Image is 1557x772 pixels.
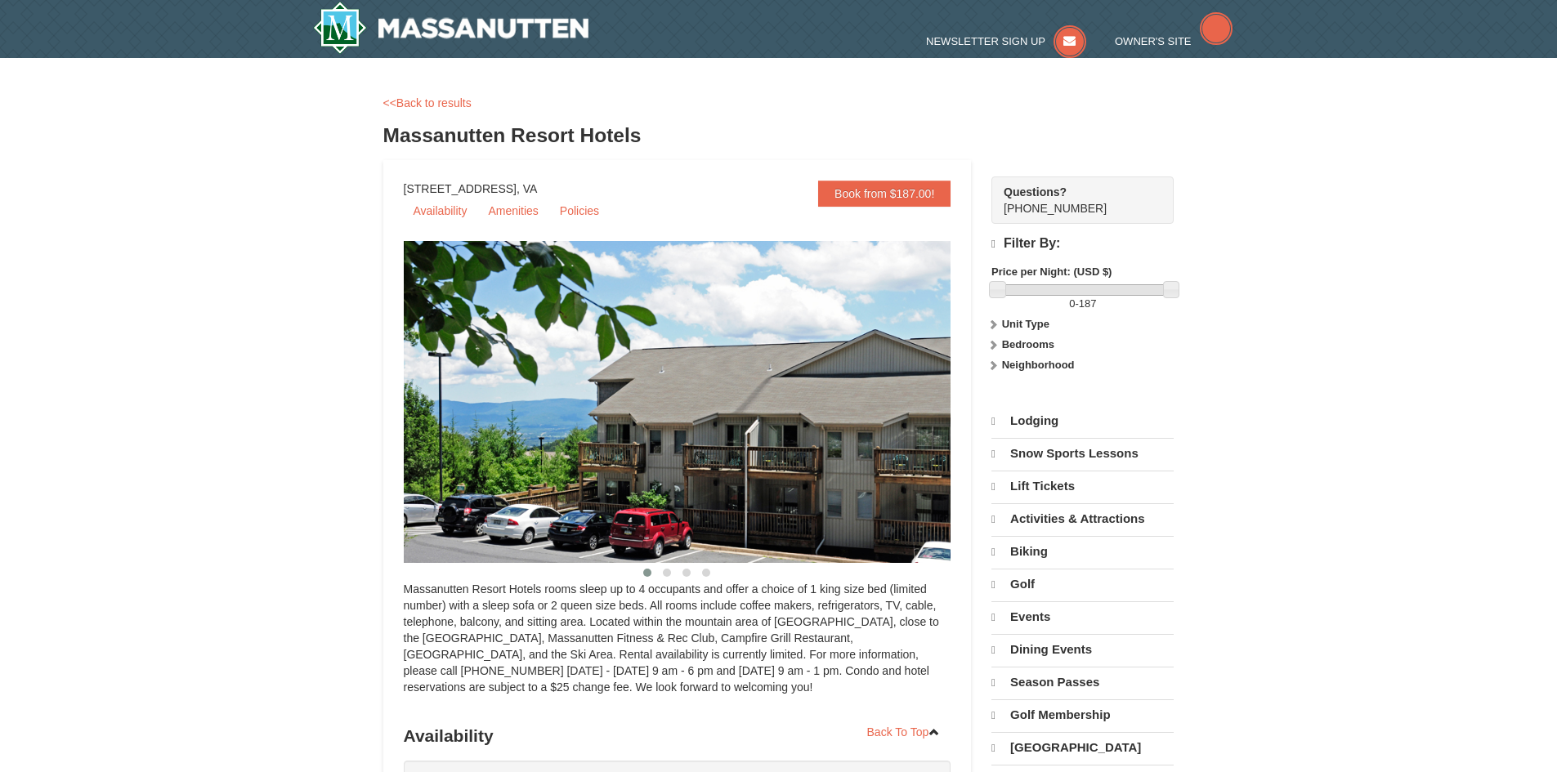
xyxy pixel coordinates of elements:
[383,119,1174,152] h3: Massanutten Resort Hotels
[404,720,951,752] h3: Availability
[1002,318,1049,330] strong: Unit Type
[818,181,951,207] a: Book from $187.00!
[991,471,1174,502] a: Lift Tickets
[991,406,1174,436] a: Lodging
[991,667,1174,698] a: Season Passes
[1004,184,1144,215] span: [PHONE_NUMBER]
[991,569,1174,600] a: Golf
[404,241,992,563] img: 19219026-1-e3b4ac8e.jpg
[991,503,1174,534] a: Activities & Attractions
[404,199,477,223] a: Availability
[478,199,548,223] a: Amenities
[1079,297,1097,310] span: 187
[991,236,1174,252] h4: Filter By:
[991,699,1174,730] a: Golf Membership
[1004,185,1067,199] strong: Questions?
[404,581,951,712] div: Massanutten Resort Hotels rooms sleep up to 4 occupants and offer a choice of 1 king size bed (li...
[313,2,589,54] a: Massanutten Resort
[1002,338,1054,350] strong: Bedrooms
[383,96,472,109] a: <<Back to results
[1115,35,1192,47] span: Owner's Site
[1115,35,1233,47] a: Owner's Site
[926,35,1045,47] span: Newsletter Sign Up
[857,720,951,744] a: Back To Top
[991,438,1174,469] a: Snow Sports Lessons
[313,2,589,54] img: Massanutten Resort Logo
[991,536,1174,567] a: Biking
[550,199,609,223] a: Policies
[1069,297,1075,310] span: 0
[991,601,1174,632] a: Events
[991,296,1174,312] label: -
[991,732,1174,763] a: [GEOGRAPHIC_DATA]
[1002,359,1075,371] strong: Neighborhood
[991,634,1174,665] a: Dining Events
[926,35,1086,47] a: Newsletter Sign Up
[991,266,1112,278] strong: Price per Night: (USD $)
